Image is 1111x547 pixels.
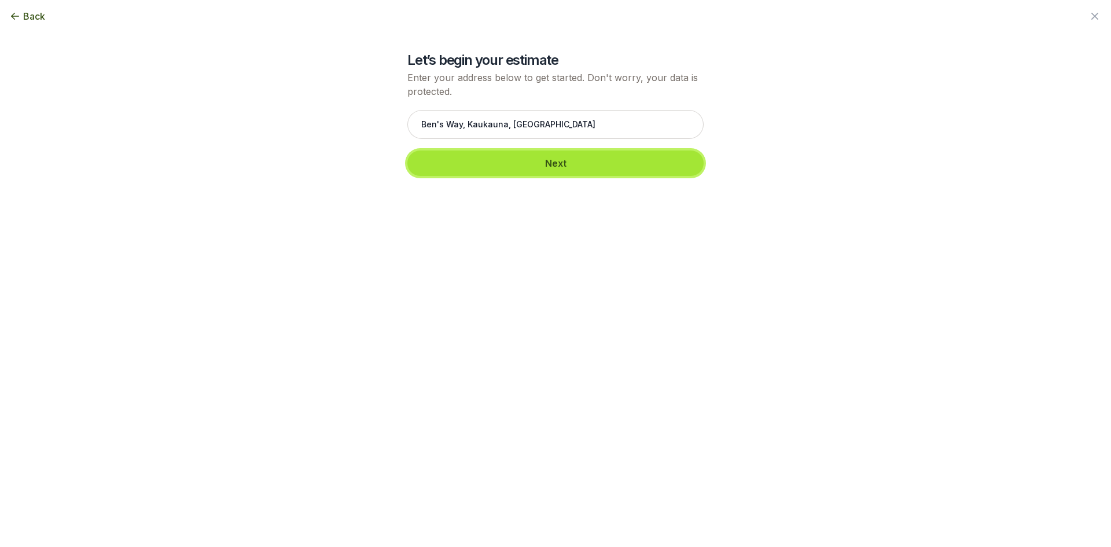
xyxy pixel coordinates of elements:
[23,9,45,23] span: Back
[407,71,704,98] p: Enter your address below to get started. Don't worry, your data is protected.
[407,110,704,139] input: Enter your address
[407,51,704,69] h2: Let’s begin your estimate
[9,9,45,23] button: Back
[407,150,704,176] button: Next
